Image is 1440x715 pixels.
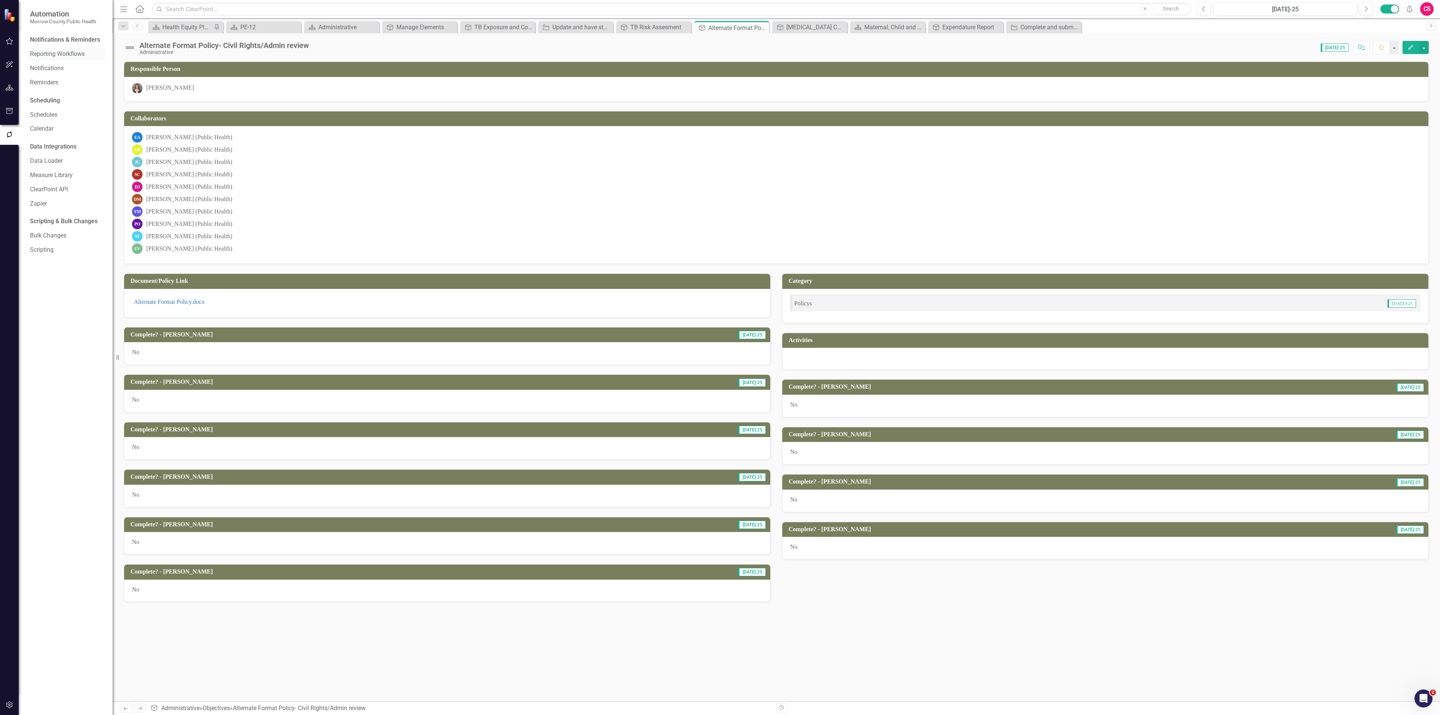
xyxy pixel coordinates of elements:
[132,586,139,593] span: No
[30,18,96,24] small: Morrow County Public Health
[130,521,603,528] h3: Complete? - [PERSON_NAME]
[30,171,105,180] a: Measure Library
[1396,431,1424,439] span: [DATE]-25
[233,704,366,712] div: Alternate Format Policy- Civil Rights/Admin review
[132,194,142,204] div: DM
[789,383,1261,390] h3: Complete? - [PERSON_NAME]
[146,195,232,204] div: [PERSON_NAME] (Public Health)
[132,169,142,180] div: SC
[132,444,139,450] span: No
[738,379,766,387] span: [DATE]-25
[161,704,199,712] a: Administrative
[774,23,845,32] a: [MEDICAL_DATA] Care Plan Protocol
[30,185,105,194] a: ClearPoint API
[1216,5,1354,14] div: [DATE]-25
[1020,23,1079,32] div: Complete and submit Expendature Report
[789,478,1261,485] h3: Complete? - [PERSON_NAME]
[790,544,798,550] span: No
[202,704,230,712] a: Objectives
[30,78,105,87] a: Reminders
[738,473,766,481] span: [DATE]-25
[1387,299,1416,308] span: [DATE]-25
[462,23,533,32] a: TB Exposure and Control Policy
[146,207,232,216] div: [PERSON_NAME] (Public Health)
[130,379,603,385] h3: Complete? - [PERSON_NAME]
[152,3,1191,16] input: Search ClearPoint...
[130,115,1425,122] h3: Collaborators
[30,200,105,208] a: Zapier
[146,183,232,191] div: [PERSON_NAME] (Public Health)
[790,496,798,503] span: No
[4,8,17,21] img: ClearPoint Strategy
[132,206,142,217] div: YM
[318,23,377,32] div: Administrative
[306,23,377,32] a: Administrative
[1321,44,1348,52] span: [DATE]-25
[789,337,1425,344] h3: Activities
[1152,4,1189,14] button: Search
[1396,526,1424,534] span: [DATE]-25
[790,449,798,455] span: No
[30,96,60,105] div: Scheduling
[132,83,142,93] img: Robin Canaday
[139,41,309,50] div: Alternate Format Policy- Civil Rights/Admin review
[132,243,142,254] div: EV
[134,299,205,305] a: Alternate Format Policy.docx
[30,217,97,226] div: Scripting & Bulk Changes
[396,23,455,32] div: Manage Elements
[708,23,767,33] div: Alternate Format Policy- Civil Rights/Admin review
[942,23,1001,32] div: Expendature Report
[1420,2,1434,16] button: CS
[738,331,766,339] span: [DATE]-25
[738,426,766,434] span: [DATE]-25
[146,158,232,167] div: [PERSON_NAME] (Public Health)
[30,125,105,133] a: Calendar
[738,521,766,529] span: [DATE]-25
[132,349,139,355] span: No
[1414,689,1432,707] iframe: Intercom live chat
[852,23,923,32] a: Maternal, Child and Adolescent Health PE-42
[30,143,76,151] div: Data Integrations
[146,133,232,142] div: [PERSON_NAME] (Public Health)
[132,182,142,192] div: DJ
[1163,6,1179,12] span: Search
[146,146,232,154] div: [PERSON_NAME] (Public Health)
[630,23,689,32] div: TB Risk Assesment
[132,397,139,403] span: No
[146,220,232,228] div: [PERSON_NAME] (Public Health)
[30,64,105,73] a: Notifications
[146,84,194,92] div: [PERSON_NAME]
[150,23,212,32] a: Health Equity Plan
[618,23,689,32] a: TB Risk Assesment
[1008,23,1079,32] a: Complete and submit Expendature Report
[864,23,923,32] div: Maternal, Child and Adolescent Health PE-42
[132,157,142,167] div: JC
[789,526,1261,533] h3: Complete? - [PERSON_NAME]
[30,9,96,18] span: Automation
[1396,478,1424,487] span: [DATE]-25
[540,23,611,32] a: Update and have staff review updated guide
[738,568,766,576] span: [DATE]-25
[130,426,603,433] h3: Complete? - [PERSON_NAME]
[146,232,232,241] div: [PERSON_NAME] (Public Health)
[30,36,100,44] div: Notifications & Reminders
[146,170,232,179] div: [PERSON_NAME] (Public Health)
[30,111,105,119] a: Schedules
[132,219,142,229] div: PO
[30,246,105,254] a: Scripting
[789,278,1425,284] h3: Category
[146,245,232,253] div: [PERSON_NAME] (Public Health)
[162,23,212,32] div: Health Equity Plan
[130,331,603,338] h3: Complete? - [PERSON_NAME]
[240,23,299,32] div: PE-12
[930,23,1001,32] a: Expendature Report
[786,23,845,32] div: [MEDICAL_DATA] Care Plan Protocol
[789,431,1261,438] h3: Complete? - [PERSON_NAME]
[384,23,455,32] a: Manage Elements
[130,278,766,284] h3: Document/Policy Link
[30,157,105,165] a: Data Loader
[794,300,812,306] span: Policys
[130,473,603,480] h3: Complete? - [PERSON_NAME]
[30,231,105,240] a: Bulk Changes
